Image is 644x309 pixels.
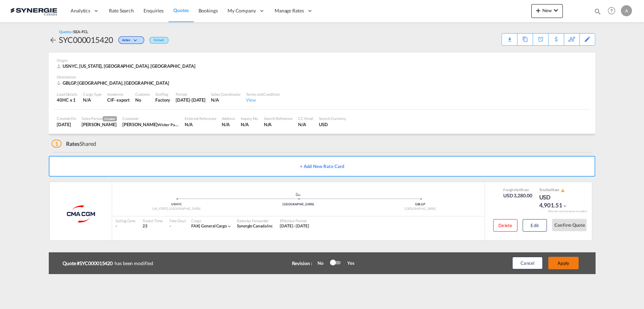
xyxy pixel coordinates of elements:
[149,37,168,44] div: Default
[594,8,601,18] div: icon-magnify
[52,140,62,148] span: 1
[83,92,102,97] div: Cargo Type
[228,7,256,14] span: My Company
[211,92,240,97] div: Sales Coordinator
[298,121,313,128] div: N/A
[57,58,587,63] div: Origin
[144,8,164,13] span: Enquiries
[319,121,346,128] div: USD
[82,121,117,128] div: Adriana Groposila
[116,207,237,211] div: [US_STATE], [GEOGRAPHIC_DATA]
[534,8,560,13] span: New
[82,116,117,121] div: Sales Person
[340,260,355,266] div: Yes
[169,223,171,229] div: -
[116,218,136,223] div: Sailing Date
[534,6,542,15] md-icon: icon-plus 400-fg
[116,202,237,207] div: USNYC
[191,223,201,228] span: FAK
[359,202,481,207] div: GBLGP
[199,223,200,228] span: |
[142,218,163,223] div: Transit Time
[176,97,205,103] div: 31 Oct 2025
[57,121,76,128] div: 10 Oct 2025
[606,5,617,17] span: Help
[275,7,304,14] span: Manage Rates
[552,219,587,231] button: Confirm Quote
[109,8,134,13] span: Rate Search
[523,219,547,232] button: Edit
[199,8,218,13] span: Bookings
[57,63,197,69] div: USNYC, New York, NY, Americas
[185,121,216,128] div: N/A
[222,121,235,128] div: N/A
[135,97,150,103] div: No
[264,121,293,128] div: N/A
[173,7,188,13] span: Quotes
[211,97,240,103] div: N/A
[57,74,587,79] div: Destination
[114,97,130,103] div: - export
[594,8,601,15] md-icon: icon-magnify
[319,116,346,121] div: Search Currency
[515,188,521,192] span: Sell
[59,34,113,45] div: SYC000015420
[241,121,258,128] div: N/A
[157,122,194,127] span: Wicker Park Logistics
[359,207,481,211] div: [GEOGRAPHIC_DATA]
[122,38,132,45] span: Active
[606,5,621,17] div: Help
[241,116,258,121] div: Inquiry No.
[191,223,227,229] div: general cargo
[66,140,80,147] span: Rates
[118,36,144,44] div: Change Status Here
[292,260,312,267] div: Revision :
[621,5,632,16] div: A
[505,35,514,40] md-icon: icon-download
[503,187,532,192] div: Freight Rate
[49,36,57,44] md-icon: icon-arrow-left
[264,116,293,121] div: Search Reference
[142,223,163,229] div: 23
[103,116,117,121] span: Creator
[562,204,567,208] md-icon: icon-chevron-down
[280,218,309,223] div: Effective Period
[57,97,77,103] div: 40HC x 1
[298,116,313,121] div: CC Email
[57,116,76,121] div: Created On
[49,34,59,45] div: icon-arrow-left
[73,29,88,34] span: SEA-FCL
[227,224,232,229] md-icon: icon-chevron-down
[63,63,195,69] span: USNYC, [US_STATE], [GEOGRAPHIC_DATA], [GEOGRAPHIC_DATA]
[222,116,235,121] div: Address
[314,260,330,266] div: No
[155,97,170,103] div: Factory Stuffing
[531,4,563,18] button: icon-plus 400-fgNewicon-chevron-down
[237,223,273,229] div: Synergie Canada Inc
[539,187,573,193] div: Total Rate
[185,116,216,121] div: External Reference
[155,92,170,97] div: Stuffing
[548,257,579,269] button: Apply
[237,218,273,223] div: Rates by Forwarder
[512,257,543,269] button: Cancel
[122,121,179,128] div: NATHAN MCGUIRE
[246,97,279,103] div: View
[543,209,592,213] div: Remark and Inclusion included
[113,34,146,45] div: Change Status Here
[191,218,232,223] div: Cargo
[49,156,595,177] button: + Add New Rate Card
[57,80,171,86] div: GBLGP, London Gateway Port, Asia Pacific
[246,92,279,97] div: Terms and Condition
[493,219,517,232] button: Delete
[547,188,552,192] span: Sell
[52,140,96,148] div: Shared
[503,192,532,199] div: USD 3,280.00
[107,92,130,97] div: Incoterms
[71,7,90,14] span: Analytics
[63,260,114,267] b: Quote #SYC000015420
[280,223,309,228] span: [DATE] - [DATE]
[560,188,565,193] button: icon-alert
